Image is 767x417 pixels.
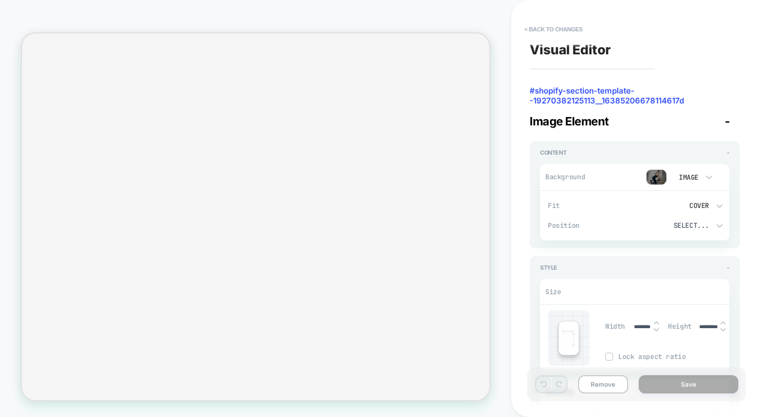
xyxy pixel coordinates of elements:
[540,149,566,156] span: Content
[649,201,709,210] div: Cover
[540,264,557,271] span: Style
[677,173,699,182] div: Image
[605,322,625,331] span: Width
[519,21,588,38] button: < Back to changes
[578,375,628,393] button: Remove
[649,221,709,230] div: Select...
[727,149,729,156] span: -
[668,322,692,331] span: Height
[654,321,659,325] img: up
[548,201,639,210] span: Fit
[561,329,576,348] img: edit
[721,328,726,332] img: down
[548,221,639,230] span: Position
[530,42,611,57] span: Visual Editor
[618,352,729,361] span: Lock aspect ratio
[639,375,738,393] button: Save
[530,86,740,96] span: #shopify-section-template--19270382125113__16385206678114617d
[727,264,729,271] span: -
[646,169,667,185] img: preview
[545,172,586,181] span: Background
[654,328,659,332] img: down
[721,321,726,325] img: up
[725,114,730,128] span: -
[545,287,561,296] span: Size
[530,114,609,128] span: Image Element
